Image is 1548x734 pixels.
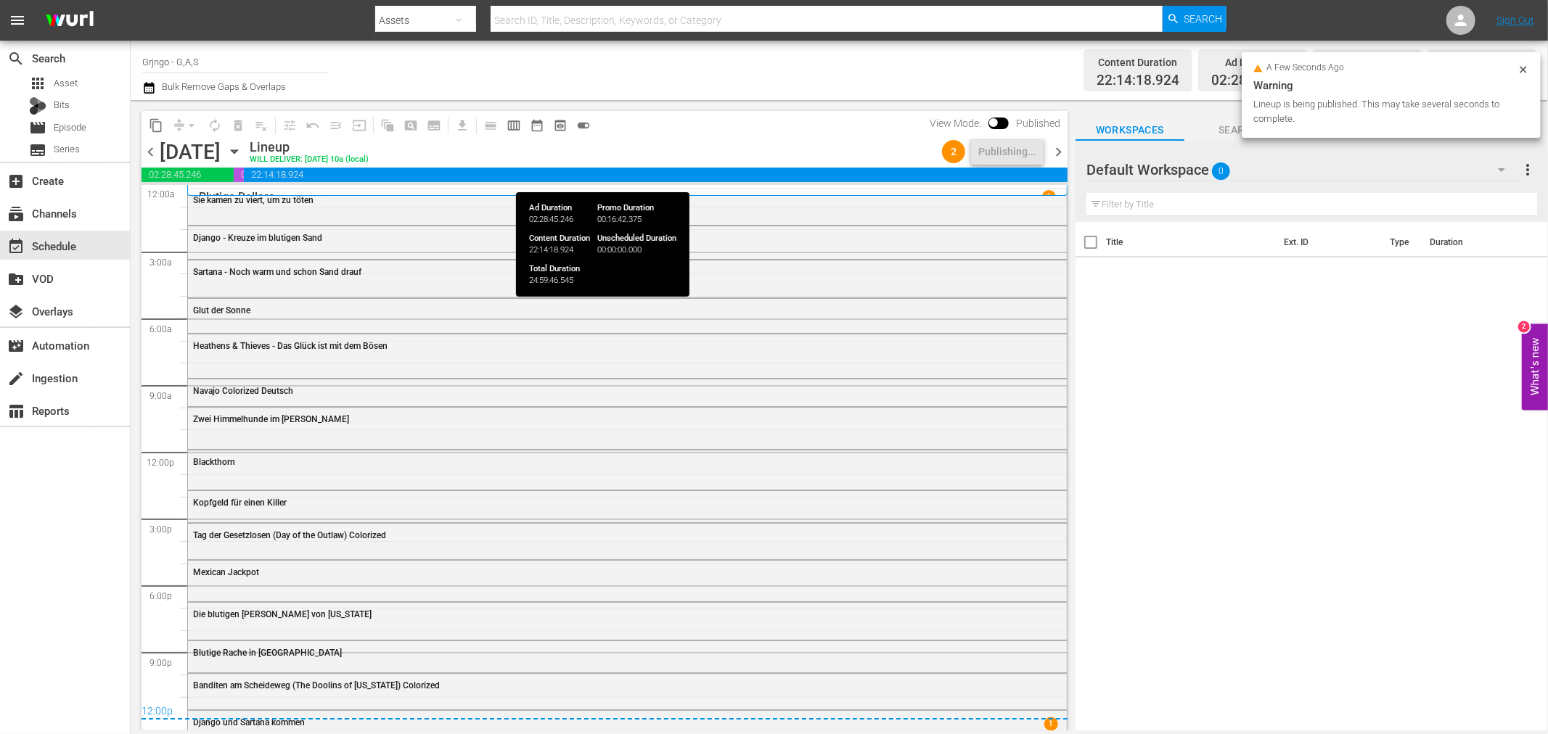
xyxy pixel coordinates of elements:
[160,140,221,164] div: [DATE]
[553,118,568,133] span: preview_outlined
[1076,121,1184,139] span: Workspaces
[29,75,46,92] span: Asset
[193,414,349,424] span: Zwei Himmelhunde im [PERSON_NAME]
[234,168,245,182] span: 00:16:42.375
[1267,62,1345,74] span: a few seconds ago
[193,530,386,540] span: Tag der Gesetzlosen (Day of the Outlaw) Colorized
[1211,52,1294,73] div: Ad Duration
[1522,324,1548,411] button: Open Feedback Widget
[7,173,25,190] span: Create
[149,118,163,133] span: content_copy
[576,118,591,133] span: toggle_on
[54,76,78,91] span: Asset
[54,142,80,157] span: Series
[371,111,399,139] span: Refresh All Search Blocks
[144,114,168,137] span: Copy Lineup
[507,118,521,133] span: calendar_view_week_outlined
[1184,121,1293,139] span: Search
[7,370,25,387] span: Ingestion
[525,114,549,137] span: Month Calendar View
[250,155,369,165] div: WILL DELIVER: [DATE] 10a (local)
[142,168,234,182] span: 02:28:45.246
[422,114,446,137] span: Create Series Block
[193,567,259,577] span: Mexican Jackpot
[1212,156,1230,186] span: 0
[168,114,203,137] span: Remove Gaps & Overlaps
[1097,52,1179,73] div: Content Duration
[348,114,371,137] span: Update Metadata from Key Asset
[1422,222,1509,263] th: Duration
[1009,117,1068,129] span: Published
[35,4,105,38] img: ans4CAIJ8jUAAAAAAAAAAAAAAAAAAAAAAAAgQb4GAAAAAAAAAAAAAAAAAAAAAAAAJMjXAAAAAAAAAAAAAAAAAAAAAAAAgAT5G...
[193,305,250,316] span: Glut der Sonne
[978,139,1036,165] div: Publishing...
[1253,97,1514,126] div: Lineup is being published. This may take several seconds to complete.
[1520,161,1537,178] span: more_vert
[193,195,314,205] span: Sie kamen zu viert, um zu töten
[1106,222,1275,263] th: Title
[1520,152,1537,187] button: more_vert
[54,98,70,112] span: Bits
[1163,6,1226,32] button: Search
[1496,15,1534,26] a: Sign Out
[7,303,25,321] span: Overlays
[193,457,235,467] span: Blackthorn
[193,680,440,690] span: Banditen am Scheideweg (The Doolins of [US_STATE]) Colorized
[1047,191,1052,202] p: 1
[502,114,525,137] span: Week Calendar View
[1253,77,1529,94] div: Warning
[250,114,273,137] span: Clear Lineup
[273,111,301,139] span: Customize Events
[160,81,286,92] span: Bulk Remove Gaps & Overlaps
[193,386,293,396] span: Navajo Colorized Deutsch
[988,117,999,128] span: Toggle to switch from Published to Draft view.
[29,119,46,136] span: Episode
[29,97,46,115] div: Bits
[193,648,342,658] span: Blutige Rache in [GEOGRAPHIC_DATA]
[193,341,388,351] span: Heathens & Thieves - Das Glück ist mit dem Bösen
[7,50,25,67] span: Search
[7,205,25,223] span: Channels
[530,118,544,133] span: date_range_outlined
[54,120,86,135] span: Episode
[1518,321,1530,333] div: 2
[446,111,474,139] span: Download as CSV
[7,403,25,420] span: Reports
[7,271,25,288] span: VOD
[1044,717,1058,731] span: 1
[203,114,226,137] span: Loop Content
[193,498,287,508] span: Kopfgeld für einen Killer
[199,190,274,204] p: Blutige Dollars
[1211,73,1294,89] span: 02:28:45.246
[1097,73,1179,89] span: 22:14:18.924
[250,139,369,155] div: Lineup
[1184,6,1223,32] span: Search
[193,267,361,277] span: Sartana - Noch warm und schon Sand drauf
[1275,222,1382,263] th: Ext. ID
[193,717,305,727] span: Django und Sartana kommen
[142,143,160,161] span: chevron_left
[226,114,250,137] span: Select an event to delete
[7,238,25,255] span: Schedule
[1049,143,1068,161] span: chevron_right
[572,114,595,137] span: 24 hours Lineup View is ON
[142,705,1068,719] div: 12:00p
[193,609,372,619] span: Die blutigen [PERSON_NAME] von [US_STATE]
[9,12,26,29] span: menu
[971,139,1044,165] button: Publishing...
[1382,222,1422,263] th: Type
[942,146,965,157] span: 2
[922,117,988,129] span: View Mode:
[1086,149,1519,190] div: Default Workspace
[193,233,322,243] span: Django - Kreuze im blutigen Sand
[244,168,1067,182] span: 22:14:18.924
[399,114,422,137] span: Create Search Block
[7,337,25,355] span: Automation
[29,141,46,159] span: Series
